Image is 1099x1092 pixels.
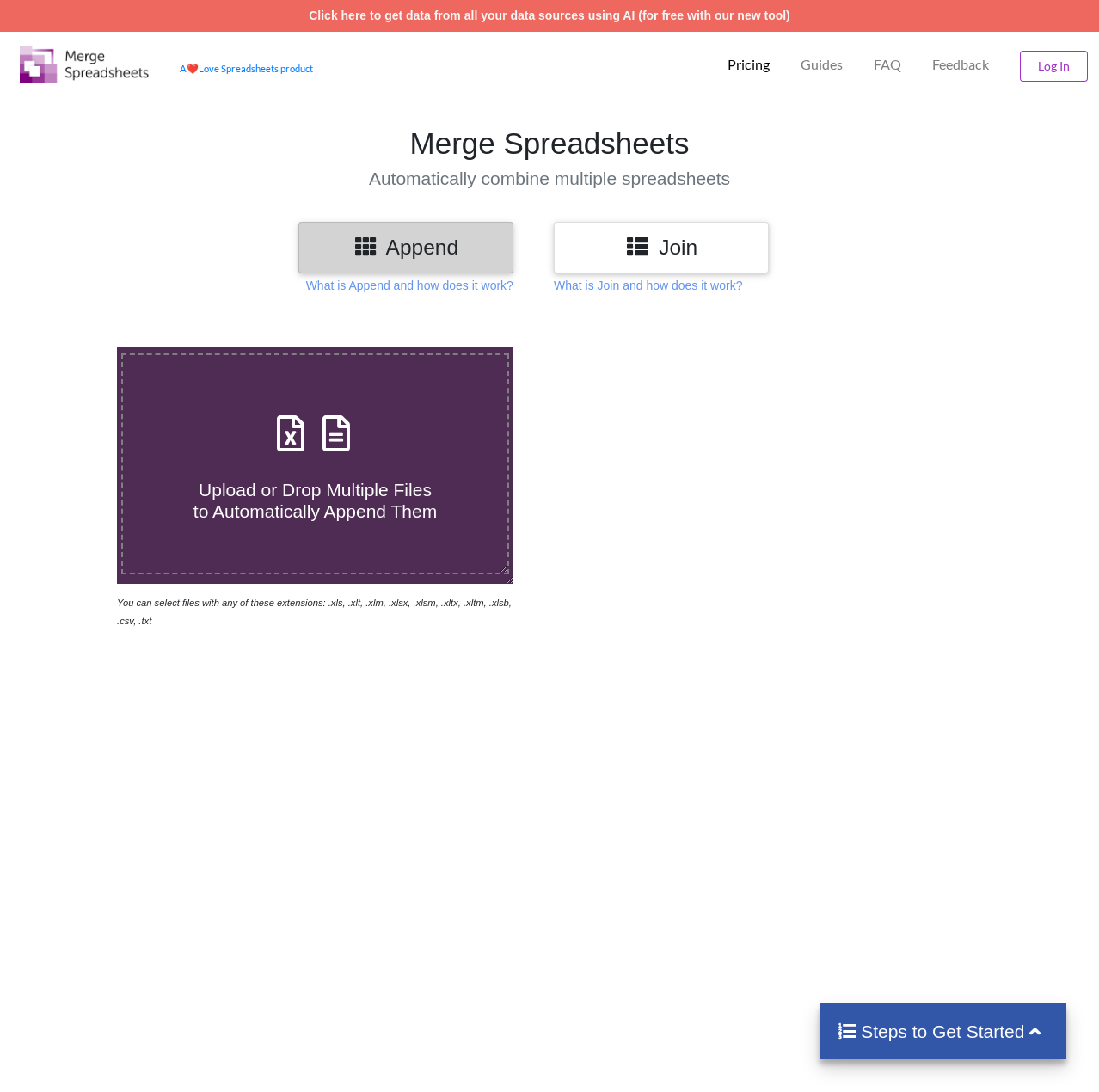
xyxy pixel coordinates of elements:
[837,1021,1049,1042] h4: Steps to Get Started
[801,56,843,74] p: Guides
[1020,51,1088,82] button: Log In
[311,235,500,260] h3: Append
[180,63,313,74] a: AheartLove Spreadsheets product
[554,277,742,294] p: What is Join and how does it work?
[874,56,901,74] p: FAQ
[309,9,790,22] a: Click here to get data from all your data sources using AI (for free with our new tool)
[117,598,512,626] i: You can select files with any of these extensions: .xls, .xlt, .xlm, .xlsx, .xlsm, .xltx, .xltm, ...
[728,56,770,74] p: Pricing
[567,235,756,260] h3: Join
[20,46,149,83] img: Logo.png
[932,58,989,71] span: Feedback
[187,63,199,74] span: heart
[306,277,513,294] p: What is Append and how does it work?
[193,480,437,521] span: Upload or Drop Multiple Files to Automatically Append Them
